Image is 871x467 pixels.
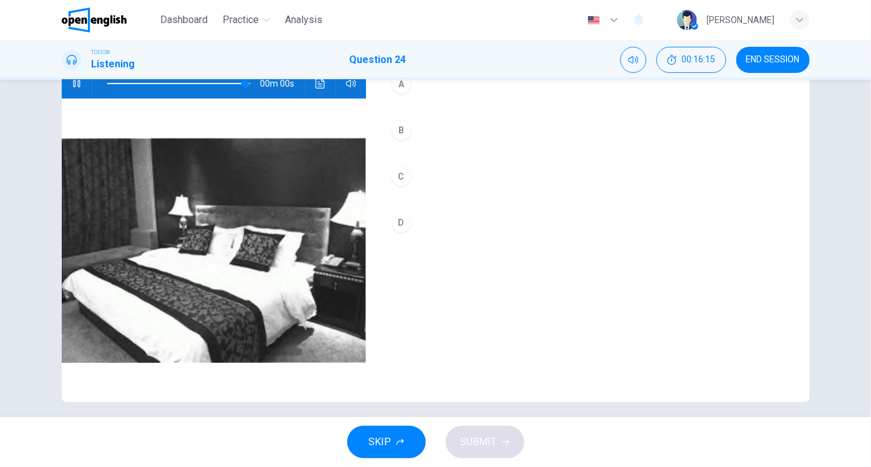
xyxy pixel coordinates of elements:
span: TOEIC® [92,48,110,57]
div: B [392,120,411,140]
button: A [386,69,790,100]
button: 00:16:15 [657,47,726,73]
img: Profile picture [677,10,697,30]
button: C [386,161,790,192]
a: OpenEnglish logo [62,7,156,32]
button: Analysis [280,9,327,31]
button: D [386,207,790,238]
button: Dashboard [155,9,213,31]
img: en [586,16,602,25]
span: SKIP [369,433,392,451]
button: END SESSION [736,47,810,73]
img: OpenEnglish logo [62,7,127,32]
div: A [392,74,411,94]
h1: Listening [92,57,135,72]
img: Photographs [62,99,366,402]
div: Hide [657,47,726,73]
button: SKIP [347,426,426,458]
span: Analysis [285,12,322,27]
span: END SESSION [746,55,800,65]
span: 00:16:15 [682,55,716,65]
div: D [392,213,411,233]
button: Click to see the audio transcription [310,69,330,99]
button: B [386,115,790,146]
span: Dashboard [160,12,208,27]
h1: Question 24 [349,52,406,67]
button: Practice [218,9,275,31]
div: C [392,166,411,186]
span: Practice [223,12,259,27]
div: Mute [620,47,647,73]
div: [PERSON_NAME] [707,12,775,27]
span: 00m 00s [261,69,305,99]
